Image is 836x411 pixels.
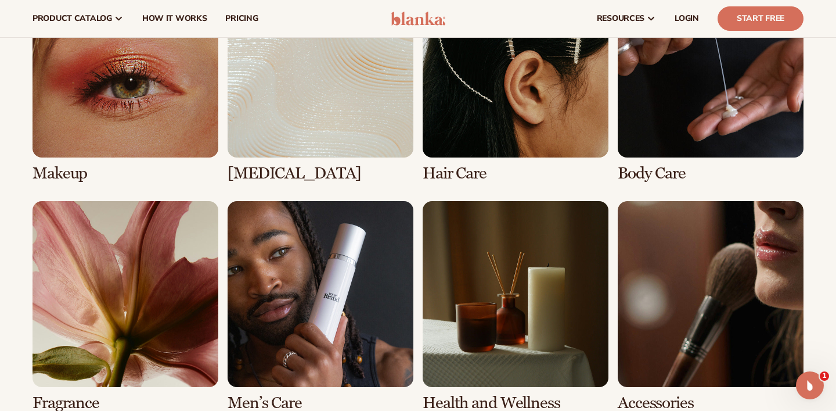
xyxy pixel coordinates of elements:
[228,165,413,183] h3: [MEDICAL_DATA]
[423,165,608,183] h3: Hair Care
[820,371,829,381] span: 1
[675,14,699,23] span: LOGIN
[142,14,207,23] span: How It Works
[796,371,824,399] iframe: Intercom live chat
[618,165,803,183] h3: Body Care
[718,6,803,31] a: Start Free
[225,14,258,23] span: pricing
[33,165,218,183] h3: Makeup
[391,12,446,26] img: logo
[597,14,644,23] span: resources
[33,14,112,23] span: product catalog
